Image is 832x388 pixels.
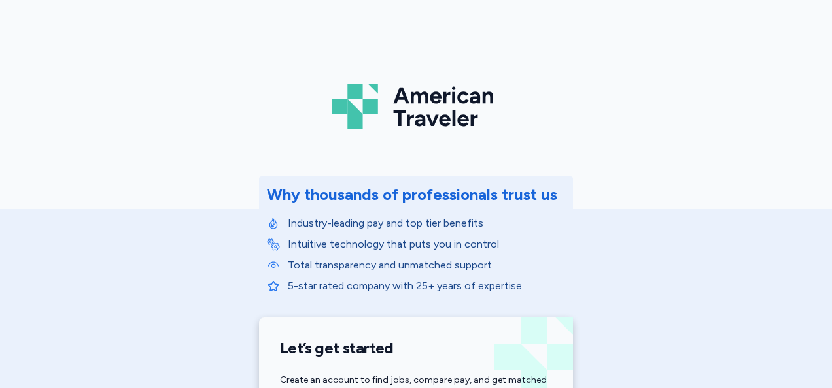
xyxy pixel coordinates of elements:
[288,236,565,252] p: Intuitive technology that puts you in control
[267,184,557,205] div: Why thousands of professionals trust us
[288,216,565,231] p: Industry-leading pay and top tier benefits
[280,338,552,358] h1: Let’s get started
[288,257,565,273] p: Total transparency and unmatched support
[288,278,565,294] p: 5-star rated company with 25+ years of expertise
[332,78,500,135] img: Logo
